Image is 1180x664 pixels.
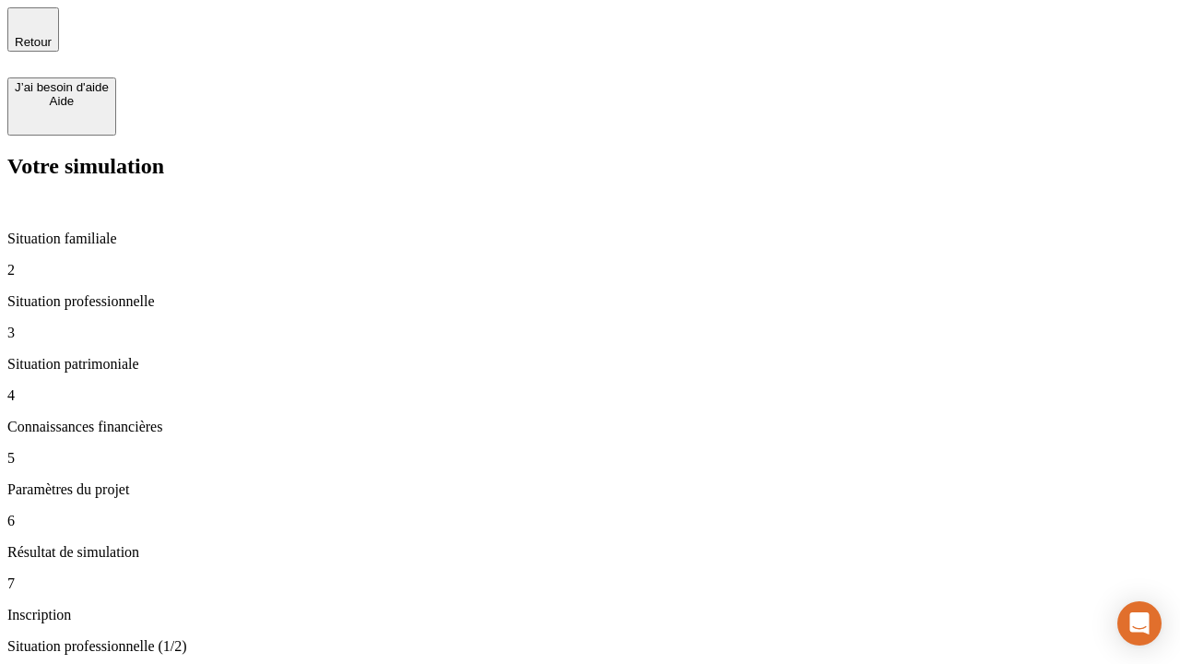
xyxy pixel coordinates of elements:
p: Situation professionnelle (1/2) [7,638,1173,655]
div: J’ai besoin d'aide [15,80,109,94]
p: Résultat de simulation [7,544,1173,561]
p: Situation familiale [7,231,1173,247]
p: Situation patrimoniale [7,356,1173,373]
p: Connaissances financières [7,419,1173,435]
button: Retour [7,7,59,52]
h2: Votre simulation [7,154,1173,179]
p: 7 [7,575,1173,592]
div: Open Intercom Messenger [1117,601,1162,646]
p: 2 [7,262,1173,279]
p: 3 [7,325,1173,341]
p: 5 [7,450,1173,467]
button: J’ai besoin d'aideAide [7,77,116,136]
span: Retour [15,35,52,49]
p: Inscription [7,607,1173,623]
div: Aide [15,94,109,108]
p: 4 [7,387,1173,404]
p: Paramètres du projet [7,481,1173,498]
p: Situation professionnelle [7,293,1173,310]
p: 6 [7,513,1173,529]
